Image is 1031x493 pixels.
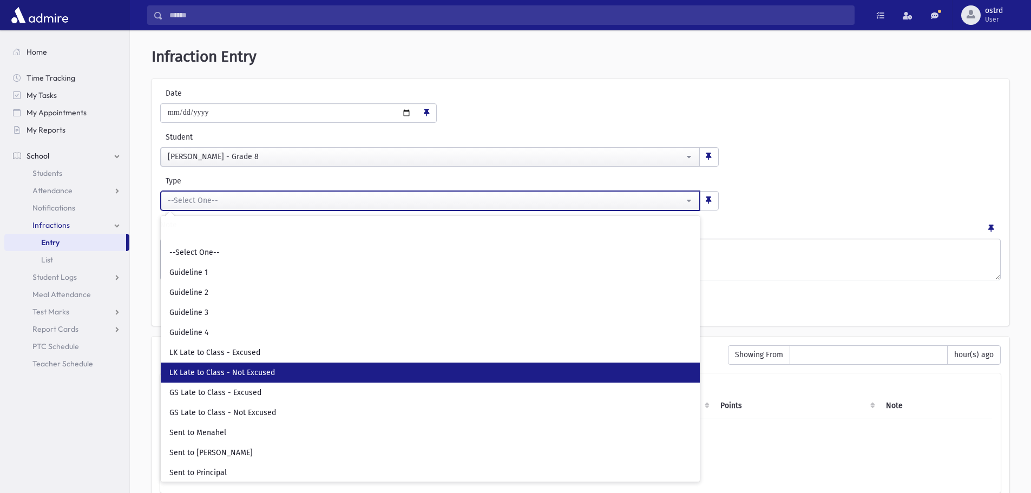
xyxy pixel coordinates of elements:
[152,48,257,65] span: Infraction Entry
[169,387,261,398] span: GS Late to Class - Excused
[169,407,276,418] span: GS Late to Class - Not Excused
[160,175,439,187] label: Type
[4,355,129,372] a: Teacher Schedule
[4,43,129,61] a: Home
[169,287,208,298] span: Guideline 2
[4,216,129,234] a: Infractions
[169,347,260,358] span: LK Late to Class - Excused
[160,132,533,143] label: Student
[165,222,695,240] input: Search
[160,345,717,356] h6: Recently Entered
[32,341,79,351] span: PTC Schedule
[32,168,62,178] span: Students
[163,5,854,25] input: Search
[879,393,992,418] th: Note
[169,428,226,438] span: Sent to Menahel
[32,220,70,230] span: Infractions
[4,338,129,355] a: PTC Schedule
[32,359,93,369] span: Teacher Schedule
[32,307,69,317] span: Test Marks
[4,199,129,216] a: Notifications
[27,90,57,100] span: My Tasks
[27,108,87,117] span: My Appointments
[714,393,880,418] th: Points: activate to sort column ascending
[169,327,208,338] span: Guideline 4
[4,234,126,251] a: Entry
[985,15,1003,24] span: User
[4,268,129,286] a: Student Logs
[947,345,1001,365] span: hour(s) ago
[4,286,129,303] a: Meal Attendance
[169,468,227,478] span: Sent to Principal
[169,267,208,278] span: Guideline 1
[27,125,65,135] span: My Reports
[32,290,91,299] span: Meal Attendance
[4,303,129,320] a: Test Marks
[160,88,252,99] label: Date
[168,151,684,162] div: [PERSON_NAME] - Grade 8
[4,147,129,165] a: School
[161,147,700,167] button: Kaufman, Moshe Aryeh - Grade 8
[4,87,129,104] a: My Tasks
[27,151,49,161] span: School
[41,238,60,247] span: Entry
[169,247,220,258] span: --Select One--
[32,272,77,282] span: Student Logs
[169,307,208,318] span: Guideline 3
[27,73,75,83] span: Time Tracking
[41,255,53,265] span: List
[4,165,129,182] a: Students
[27,47,47,57] span: Home
[4,69,129,87] a: Time Tracking
[9,4,71,26] img: AdmirePro
[4,320,129,338] a: Report Cards
[32,203,75,213] span: Notifications
[4,121,129,139] a: My Reports
[4,104,129,121] a: My Appointments
[4,182,129,199] a: Attendance
[160,219,177,234] label: Note
[168,195,684,206] div: --Select One--
[169,367,275,378] span: LK Late to Class - Not Excused
[32,186,73,195] span: Attendance
[169,448,253,458] span: Sent to [PERSON_NAME]
[4,251,129,268] a: List
[985,6,1003,15] span: ostrd
[161,191,700,211] button: --Select One--
[728,345,790,365] span: Showing From
[32,324,78,334] span: Report Cards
